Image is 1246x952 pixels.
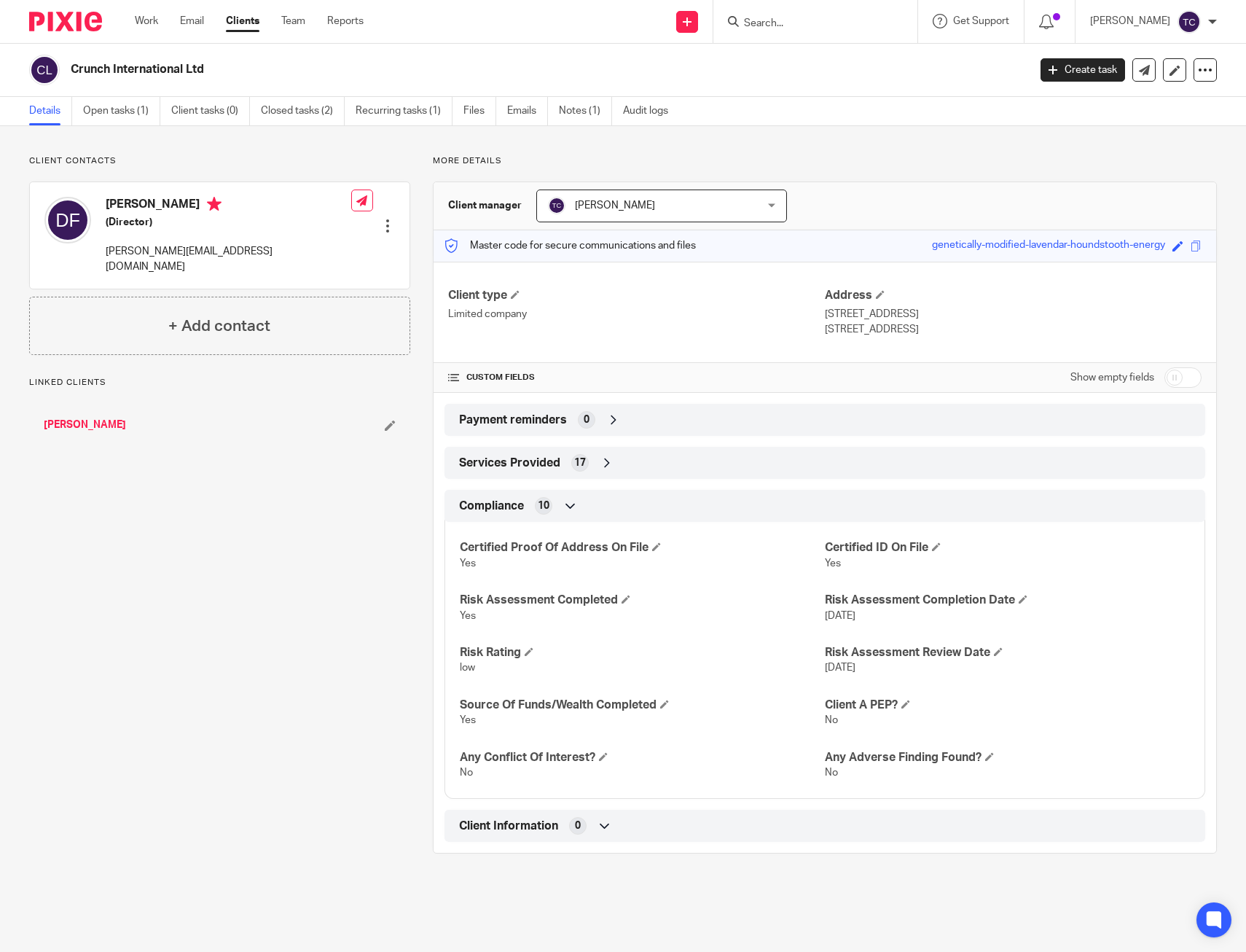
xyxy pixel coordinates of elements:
a: Details [29,97,72,125]
a: Email [180,14,204,28]
img: Pixie [29,12,102,31]
span: 17 [574,456,586,470]
input: Search [742,17,874,31]
span: Yes [460,715,476,725]
span: Compliance [459,499,524,514]
span: Get Support [953,16,1009,26]
a: Closed tasks (2) [261,97,345,125]
span: Yes [825,558,841,569]
a: Audit logs [623,97,679,125]
span: low [460,663,475,673]
a: Open tasks (1) [83,97,160,125]
label: Show empty fields [1070,370,1154,385]
span: Yes [460,611,476,621]
span: No [460,768,473,778]
h4: + Add contact [168,315,270,338]
h5: (Director) [106,215,351,230]
a: Create task [1041,58,1125,82]
a: Reports [327,14,364,28]
h4: Risk Assessment Completed [460,593,825,608]
p: More details [433,155,1217,167]
span: No [825,768,838,778]
i: Primary [207,197,222,211]
a: Clients [226,14,259,28]
h4: Certified ID On File [825,540,1190,555]
a: Notes (1) [559,97,612,125]
h4: Client type [448,288,825,303]
span: Client Information [459,819,558,834]
h4: [PERSON_NAME] [106,197,351,215]
a: Team [281,14,305,28]
h2: Crunch International Ltd [71,62,829,77]
h4: CUSTOM FIELDS [448,372,825,383]
a: Emails [507,97,548,125]
span: [PERSON_NAME] [575,200,655,211]
span: Services Provided [459,456,560,471]
p: [PERSON_NAME][EMAIL_ADDRESS][DOMAIN_NAME] [106,244,351,274]
h4: Source Of Funds/Wealth Completed [460,698,825,713]
div: genetically-modified-lavendar-houndstooth-energy [932,238,1165,254]
h4: Risk Assessment Review Date [825,645,1190,660]
a: Client tasks (0) [171,97,250,125]
img: svg%3E [29,55,60,85]
p: Limited company [448,307,825,321]
p: [PERSON_NAME] [1090,14,1170,28]
a: Files [463,97,496,125]
h4: Risk Assessment Completion Date [825,593,1190,608]
p: [STREET_ADDRESS] [825,307,1202,321]
h4: Any Conflict Of Interest? [460,750,825,765]
p: Master code for secure communications and files [444,238,696,253]
span: Yes [460,558,476,569]
img: svg%3E [548,197,565,214]
h3: Client manager [448,198,522,213]
p: [STREET_ADDRESS] [825,322,1202,337]
span: 10 [538,499,549,513]
img: svg%3E [1178,10,1201,34]
img: svg%3E [44,197,91,243]
h4: Certified Proof Of Address On File [460,540,825,555]
a: [PERSON_NAME] [44,418,126,432]
span: 0 [584,413,589,427]
span: 0 [575,819,581,833]
span: Payment reminders [459,413,567,428]
h4: Address [825,288,1202,303]
span: [DATE] [825,663,855,673]
h4: Risk Rating [460,645,825,660]
a: Recurring tasks (1) [356,97,452,125]
p: Linked clients [29,377,410,389]
h4: Any Adverse Finding Found? [825,750,1190,765]
a: Work [135,14,158,28]
p: Client contacts [29,155,410,167]
h4: Client A PEP? [825,698,1190,713]
span: No [825,715,838,725]
span: [DATE] [825,611,855,621]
